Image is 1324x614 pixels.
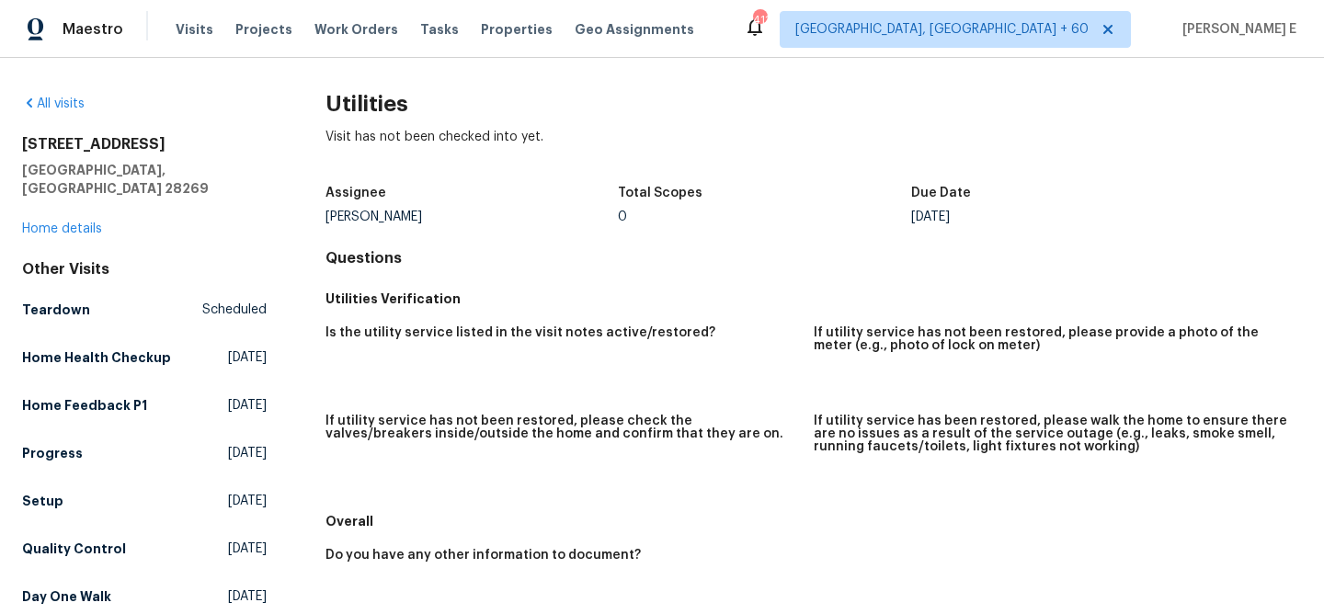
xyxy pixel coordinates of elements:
[228,540,267,558] span: [DATE]
[795,20,1089,39] span: [GEOGRAPHIC_DATA], [GEOGRAPHIC_DATA] + 60
[228,492,267,510] span: [DATE]
[22,301,90,319] h5: Teardown
[753,11,766,29] div: 411
[22,341,267,374] a: Home Health Checkup[DATE]
[325,128,1302,176] div: Visit has not been checked into yet.
[22,532,267,565] a: Quality Control[DATE]
[325,210,619,223] div: [PERSON_NAME]
[22,580,267,613] a: Day One Walk[DATE]
[325,95,1302,113] h2: Utilities
[420,23,459,36] span: Tasks
[22,396,147,415] h5: Home Feedback P1
[325,249,1302,267] h4: Questions
[22,161,267,198] h5: [GEOGRAPHIC_DATA], [GEOGRAPHIC_DATA] 28269
[22,540,126,558] h5: Quality Control
[325,187,386,199] h5: Assignee
[325,549,641,562] h5: Do you have any other information to document?
[22,260,267,279] div: Other Visits
[575,20,694,39] span: Geo Assignments
[228,348,267,367] span: [DATE]
[22,492,63,510] h5: Setup
[202,301,267,319] span: Scheduled
[481,20,553,39] span: Properties
[22,348,171,367] h5: Home Health Checkup
[235,20,292,39] span: Projects
[618,187,702,199] h5: Total Scopes
[228,444,267,462] span: [DATE]
[22,587,111,606] h5: Day One Walk
[1175,20,1296,39] span: [PERSON_NAME] E
[22,437,267,470] a: Progress[DATE]
[325,512,1302,530] h5: Overall
[911,187,971,199] h5: Due Date
[22,97,85,110] a: All visits
[228,587,267,606] span: [DATE]
[63,20,123,39] span: Maestro
[814,326,1287,352] h5: If utility service has not been restored, please provide a photo of the meter (e.g., photo of loc...
[228,396,267,415] span: [DATE]
[911,210,1204,223] div: [DATE]
[618,210,911,223] div: 0
[22,293,267,326] a: TeardownScheduled
[22,484,267,517] a: Setup[DATE]
[22,389,267,422] a: Home Feedback P1[DATE]
[325,290,1302,308] h5: Utilities Verification
[22,222,102,235] a: Home details
[176,20,213,39] span: Visits
[314,20,398,39] span: Work Orders
[325,326,715,339] h5: Is the utility service listed in the visit notes active/restored?
[325,415,799,440] h5: If utility service has not been restored, please check the valves/breakers inside/outside the hom...
[814,415,1287,453] h5: If utility service has been restored, please walk the home to ensure there are no issues as a res...
[22,135,267,153] h2: [STREET_ADDRESS]
[22,444,83,462] h5: Progress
